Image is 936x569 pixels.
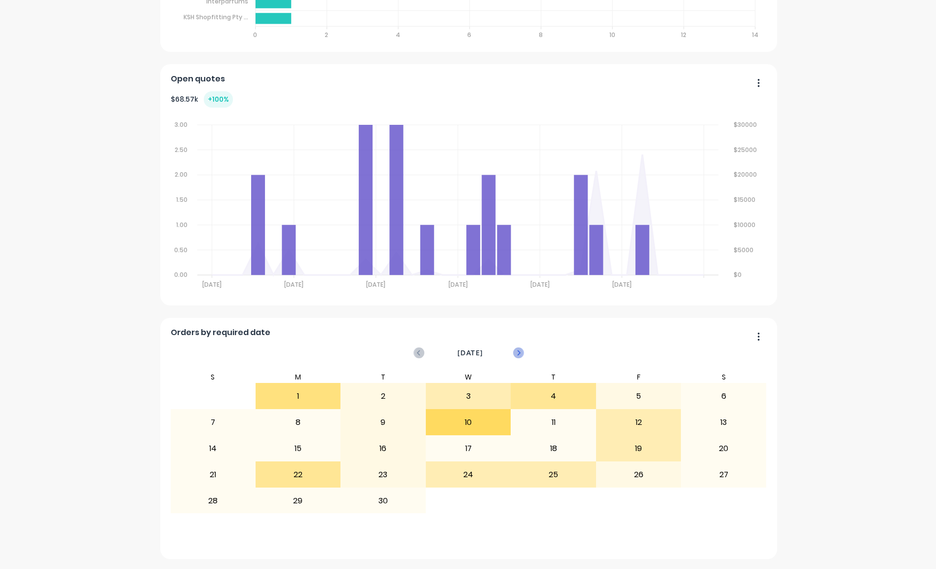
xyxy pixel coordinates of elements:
[171,462,255,487] div: 21
[174,270,187,279] tspan: 0.00
[426,436,511,461] div: 17
[284,280,303,289] tspan: [DATE]
[396,31,401,39] tspan: 4
[597,436,681,461] div: 19
[734,170,757,179] tspan: $20000
[176,195,187,204] tspan: 1.50
[468,31,472,39] tspan: 6
[511,436,596,461] div: 18
[256,462,340,487] div: 22
[256,436,340,461] div: 15
[530,280,550,289] tspan: [DATE]
[171,73,225,85] span: Open quotes
[596,371,681,383] div: F
[682,31,687,39] tspan: 12
[612,280,632,289] tspan: [DATE]
[511,371,596,383] div: T
[171,410,255,435] div: 7
[204,91,233,108] div: + 100 %
[511,462,596,487] div: 25
[449,280,468,289] tspan: [DATE]
[426,462,511,487] div: 24
[539,31,543,39] tspan: 8
[340,371,426,383] div: T
[175,170,187,179] tspan: 2.00
[171,436,255,461] div: 14
[171,489,255,513] div: 28
[734,145,757,153] tspan: $25000
[256,371,341,383] div: M
[681,436,766,461] div: 20
[341,436,425,461] div: 16
[171,91,233,108] div: $ 68.57k
[426,410,511,435] div: 10
[253,31,257,39] tspan: 0
[511,384,596,409] div: 4
[341,410,425,435] div: 9
[457,347,483,358] span: [DATE]
[610,31,616,39] tspan: 10
[597,410,681,435] div: 12
[426,384,511,409] div: 3
[170,371,256,383] div: S
[341,489,425,513] div: 30
[511,410,596,435] div: 11
[184,13,248,21] tspan: KSH Shopfitting Pty ...
[175,145,187,153] tspan: 2.50
[367,280,386,289] tspan: [DATE]
[325,31,329,39] tspan: 2
[734,221,756,229] tspan: $10000
[176,221,187,229] tspan: 1.00
[734,245,754,254] tspan: $5000
[597,384,681,409] div: 5
[681,384,766,409] div: 6
[174,245,187,254] tspan: 0.50
[734,195,756,204] tspan: $15000
[426,371,511,383] div: W
[681,410,766,435] div: 13
[734,120,757,129] tspan: $30000
[175,120,187,129] tspan: 3.00
[256,384,340,409] div: 1
[681,462,766,487] div: 27
[734,270,742,279] tspan: $0
[753,31,759,39] tspan: 14
[256,410,340,435] div: 8
[597,462,681,487] div: 26
[341,384,425,409] div: 2
[341,462,425,487] div: 23
[202,280,222,289] tspan: [DATE]
[256,489,340,513] div: 29
[681,371,766,383] div: S
[171,327,270,339] span: Orders by required date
